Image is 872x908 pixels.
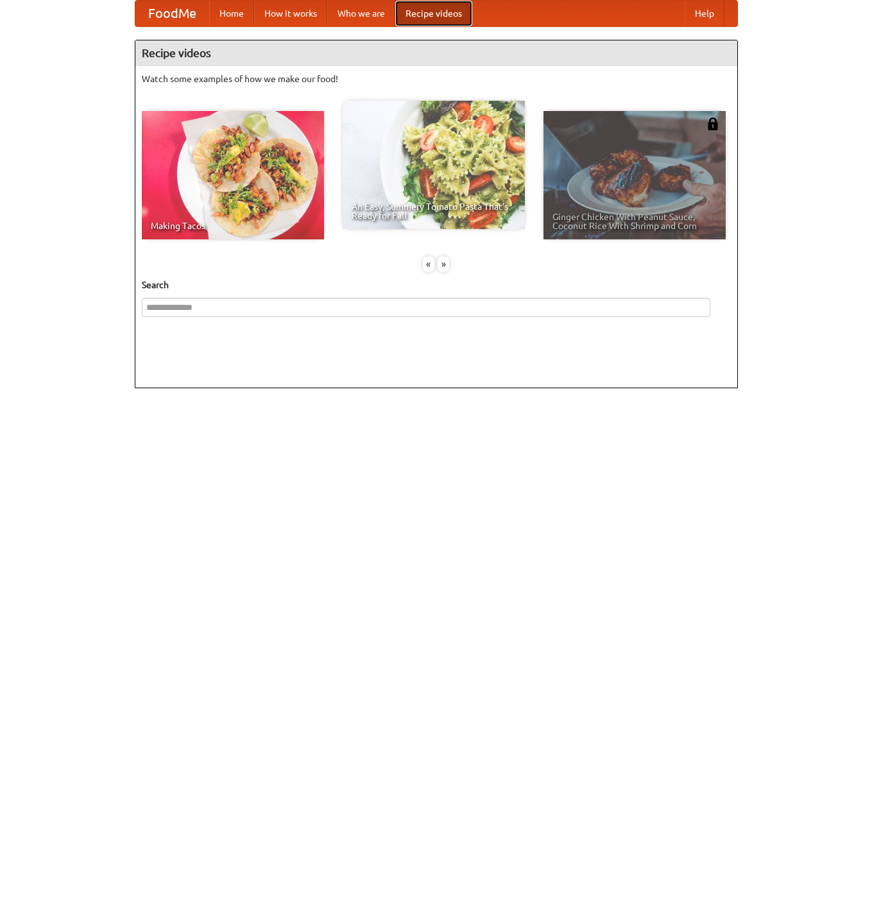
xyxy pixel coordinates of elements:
div: « [423,256,434,272]
a: Recipe videos [395,1,472,26]
h4: Recipe videos [135,40,737,66]
a: FoodMe [135,1,209,26]
img: 483408.png [706,117,719,130]
a: How it works [254,1,327,26]
a: Making Tacos [142,111,324,239]
p: Watch some examples of how we make our food! [142,73,731,85]
span: Making Tacos [151,221,315,230]
span: An Easy, Summery Tomato Pasta That's Ready for Fall [352,202,516,220]
a: Home [209,1,254,26]
a: Help [685,1,724,26]
a: Who we are [327,1,395,26]
a: An Easy, Summery Tomato Pasta That's Ready for Fall [343,101,525,229]
div: » [438,256,449,272]
h5: Search [142,278,731,291]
